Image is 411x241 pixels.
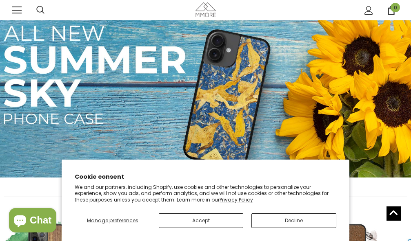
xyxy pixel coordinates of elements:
span: Manage preferences [87,217,138,224]
img: MMORE Cases [196,2,216,17]
a: Privacy Policy [220,196,253,203]
button: Accept [159,213,244,228]
inbox-online-store-chat: Shopify online store chat [7,208,59,234]
button: Manage preferences [75,213,151,228]
p: We and our partners, including Shopify, use cookies and other technologies to personalize your ex... [75,184,336,203]
a: 0 [387,6,395,15]
h2: Cookie consent [75,173,336,181]
button: Decline [251,213,336,228]
span: 0 [391,3,400,12]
